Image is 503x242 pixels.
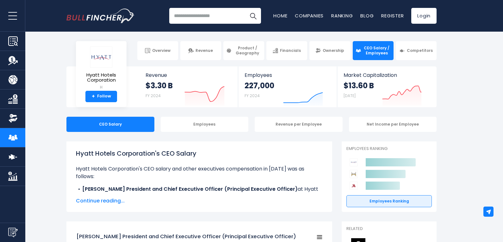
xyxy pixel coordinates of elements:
img: Hyatt Hotels Corporation competitors logo [350,158,358,166]
a: Ownership [309,41,350,60]
span: Financials [280,48,301,53]
div: Revenue per Employee [255,117,343,132]
a: Hyatt Hotels Corporation H [81,46,122,91]
span: Market Capitalization [344,72,430,78]
strong: 227,000 [245,81,274,90]
strong: $3.30 B [146,81,173,90]
a: +Follow [85,91,117,102]
span: Revenue [196,48,213,53]
small: H [81,84,121,90]
a: Market Capitalization $13.60 B [DATE] [337,66,436,107]
a: Register [381,12,404,19]
span: Competitors [407,48,433,53]
img: Ownership [8,114,18,123]
a: Revenue $3.30 B FY 2024 [139,66,238,107]
img: Bullfincher logo [66,9,135,23]
small: FY 2024 [245,93,260,98]
li: at Hyatt Hotels Corporation, received a total compensation of $16.62 M in [DATE]. [76,185,323,201]
p: Related [346,226,432,232]
strong: $13.60 B [344,81,374,90]
button: Search [245,8,261,24]
div: CEO Salary [66,117,154,132]
p: Employees Ranking [346,146,432,152]
small: FY 2024 [146,93,161,98]
a: Home [273,12,287,19]
a: Employees Ranking [346,195,432,207]
a: Login [411,8,437,24]
span: Employees [245,72,330,78]
tspan: [PERSON_NAME] President and Chief Executive Officer (Principal Executive Officer) [77,233,296,240]
a: Ranking [331,12,353,19]
span: Ownership [323,48,344,53]
p: Hyatt Hotels Corporation's CEO salary and other executives compensation in [DATE] was as follows: [76,165,323,180]
a: Companies [295,12,324,19]
span: Continue reading... [76,197,323,205]
span: CEO Salary / Employees [363,46,391,55]
img: Marriott International competitors logo [350,182,358,190]
strong: + [92,94,95,99]
a: Overview [137,41,178,60]
span: Overview [152,48,171,53]
a: Go to homepage [66,9,134,23]
a: Product / Geography [223,41,264,60]
small: [DATE] [344,93,356,98]
b: [PERSON_NAME] President and Chief Executive Officer (Principal Executive Officer) [82,185,298,193]
div: Net Income per Employee [349,117,437,132]
a: Revenue [180,41,221,60]
span: Product / Geography [233,46,261,55]
img: Hilton Worldwide Holdings competitors logo [350,170,358,178]
a: Financials [266,41,307,60]
a: CEO Salary / Employees [353,41,394,60]
h1: Hyatt Hotels Corporation's CEO Salary [76,149,323,158]
a: Blog [360,12,374,19]
a: Competitors [396,41,437,60]
a: Employees 227,000 FY 2024 [238,66,337,107]
span: Hyatt Hotels Corporation [81,72,121,83]
div: Employees [161,117,249,132]
span: Revenue [146,72,232,78]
